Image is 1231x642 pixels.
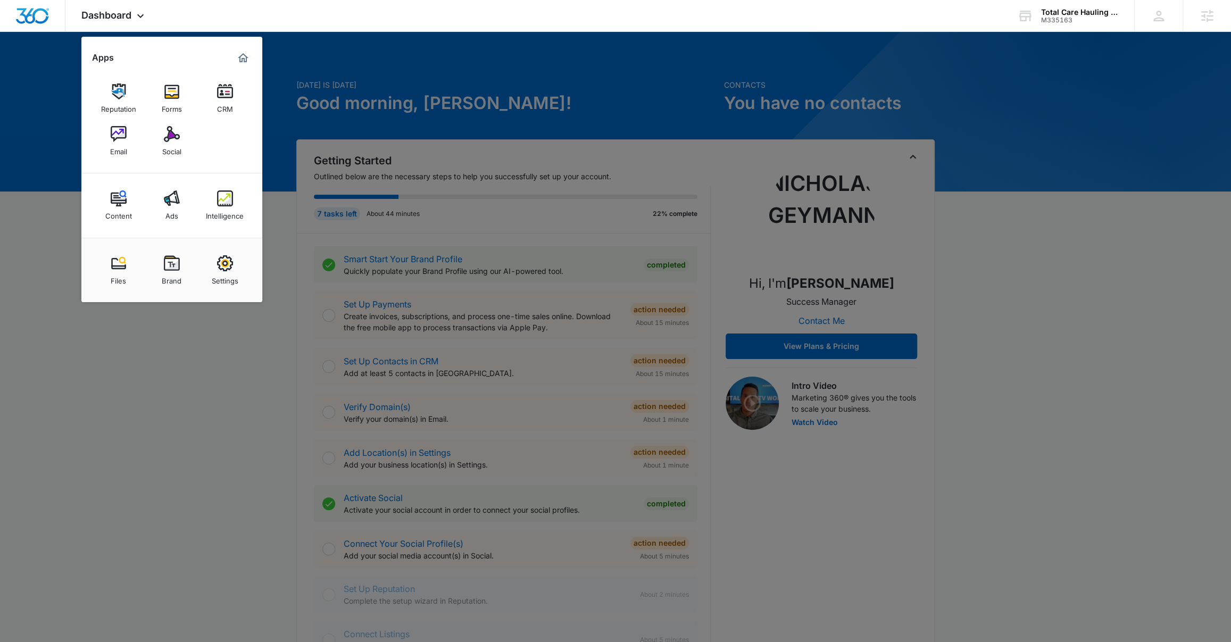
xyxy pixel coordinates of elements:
div: Intelligence [206,206,244,220]
a: Reputation [98,78,139,119]
div: account name [1041,8,1119,16]
div: Content [105,206,132,220]
div: Forms [162,99,182,113]
a: Brand [152,250,192,290]
div: account id [1041,16,1119,24]
div: Email [110,142,127,156]
div: Ads [165,206,178,220]
span: Dashboard [81,10,131,21]
a: Social [152,121,192,161]
div: Social [162,142,181,156]
a: Content [98,185,139,226]
a: Marketing 360® Dashboard [235,49,252,66]
div: Brand [162,271,181,285]
a: Files [98,250,139,290]
h2: Apps [92,53,114,63]
div: CRM [217,99,233,113]
a: Intelligence [205,185,245,226]
a: Settings [205,250,245,290]
a: Ads [152,185,192,226]
div: Files [111,271,126,285]
a: Email [98,121,139,161]
a: Forms [152,78,192,119]
a: CRM [205,78,245,119]
div: Settings [212,271,238,285]
div: Reputation [101,99,136,113]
